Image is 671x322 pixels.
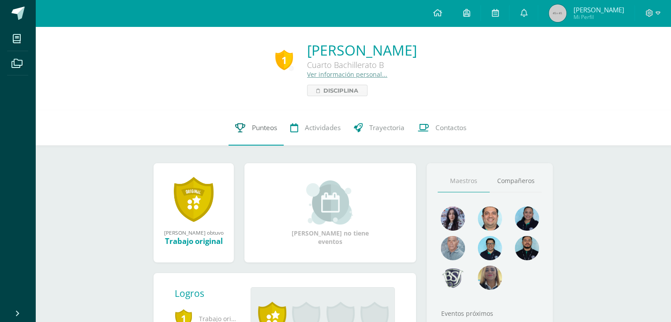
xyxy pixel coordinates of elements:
img: aa9857ee84d8eb936f6c1e33e7ea3df6.png [478,266,502,290]
span: Actividades [305,123,341,132]
div: 1 [275,50,293,70]
div: [PERSON_NAME] obtuvo [162,229,225,236]
span: Mi Perfil [573,13,624,21]
div: [PERSON_NAME] no tiene eventos [286,180,375,246]
div: Trabajo original [162,236,225,246]
a: Punteos [229,110,284,146]
a: Compañeros [490,170,542,192]
a: Contactos [411,110,473,146]
img: 55ac31a88a72e045f87d4a648e08ca4b.png [441,236,465,260]
img: 677c00e80b79b0324b531866cf3fa47b.png [478,206,502,231]
img: event_small.png [306,180,354,225]
a: Ver información personal... [307,70,387,79]
img: 4fefb2d4df6ade25d47ae1f03d061a50.png [515,206,539,231]
span: Contactos [435,123,466,132]
img: d483e71d4e13296e0ce68ead86aec0b8.png [441,266,465,290]
div: Logros [175,287,244,300]
span: Disciplina [323,85,358,96]
span: [PERSON_NAME] [573,5,624,14]
img: 31702bfb268df95f55e840c80866a926.png [441,206,465,231]
a: Maestros [438,170,490,192]
img: 2207c9b573316a41e74c87832a091651.png [515,236,539,260]
a: Trayectoria [347,110,411,146]
img: d220431ed6a2715784848fdc026b3719.png [478,236,502,260]
a: [PERSON_NAME] [307,41,417,60]
a: Disciplina [307,85,367,96]
img: 45x45 [549,4,566,22]
a: Actividades [284,110,347,146]
span: Trayectoria [369,123,405,132]
div: Eventos próximos [438,309,542,318]
span: Punteos [252,123,277,132]
div: Cuarto Bachillerato B [307,60,417,70]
